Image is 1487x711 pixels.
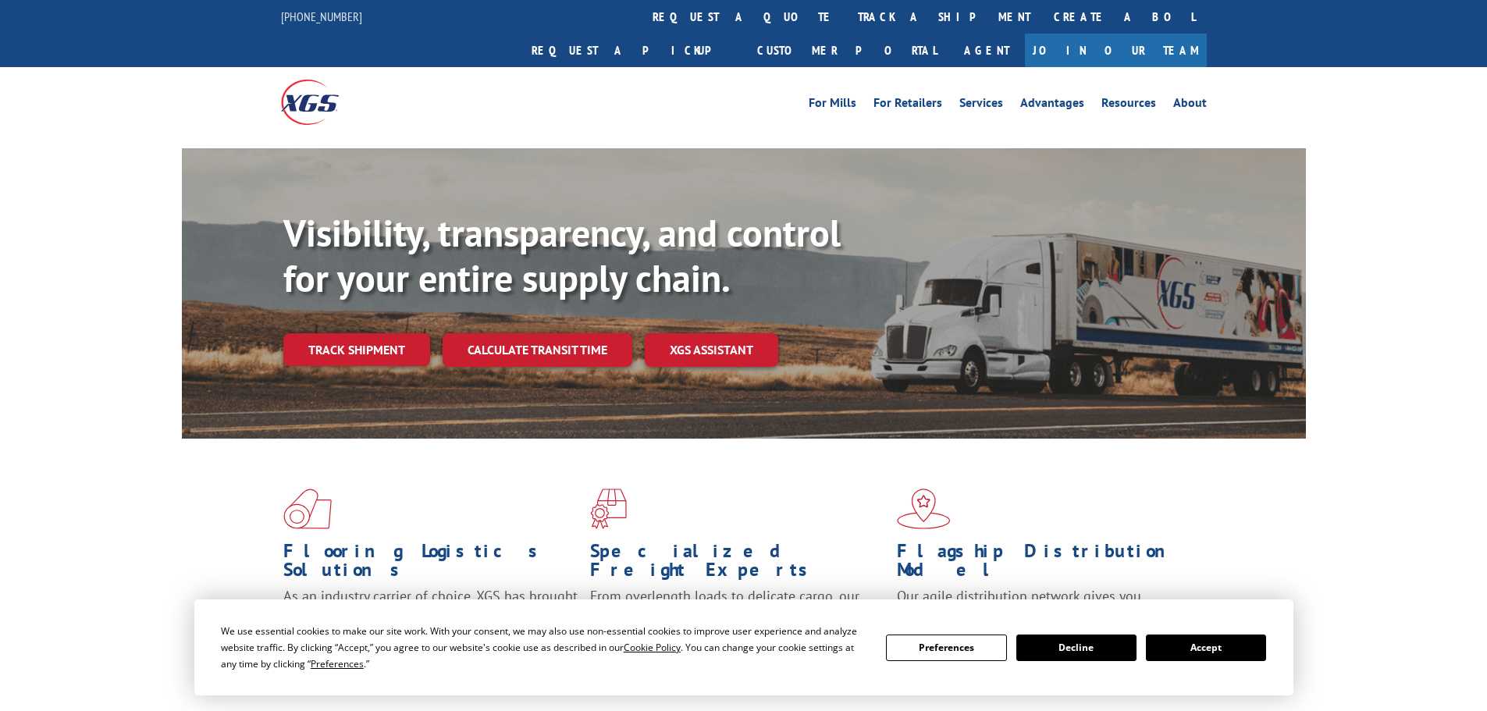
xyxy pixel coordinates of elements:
[520,34,745,67] a: Request a pickup
[1020,97,1084,114] a: Advantages
[311,657,364,670] span: Preferences
[897,542,1192,587] h1: Flagship Distribution Model
[283,333,430,366] a: Track shipment
[590,587,885,656] p: From overlength loads to delicate cargo, our experienced staff knows the best way to move your fr...
[283,542,578,587] h1: Flooring Logistics Solutions
[873,97,942,114] a: For Retailers
[194,599,1293,695] div: Cookie Consent Prompt
[1016,635,1137,661] button: Decline
[1101,97,1156,114] a: Resources
[283,587,578,642] span: As an industry carrier of choice, XGS has brought innovation and dedication to flooring logistics...
[443,333,632,367] a: Calculate transit time
[624,641,681,654] span: Cookie Policy
[886,635,1006,661] button: Preferences
[1025,34,1207,67] a: Join Our Team
[809,97,856,114] a: For Mills
[948,34,1025,67] a: Agent
[959,97,1003,114] a: Services
[281,9,362,24] a: [PHONE_NUMBER]
[283,208,841,302] b: Visibility, transparency, and control for your entire supply chain.
[590,489,627,529] img: xgs-icon-focused-on-flooring-red
[1146,635,1266,661] button: Accept
[897,587,1184,624] span: Our agile distribution network gives you nationwide inventory management on demand.
[745,34,948,67] a: Customer Portal
[283,489,332,529] img: xgs-icon-total-supply-chain-intelligence-red
[221,623,867,672] div: We use essential cookies to make our site work. With your consent, we may also use non-essential ...
[645,333,778,367] a: XGS ASSISTANT
[1173,97,1207,114] a: About
[897,489,951,529] img: xgs-icon-flagship-distribution-model-red
[590,542,885,587] h1: Specialized Freight Experts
